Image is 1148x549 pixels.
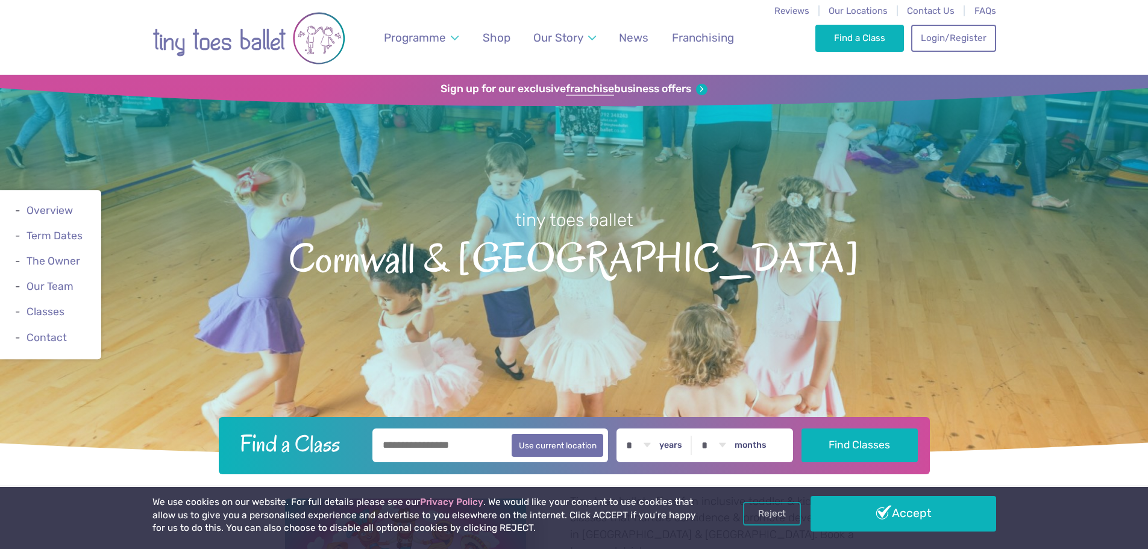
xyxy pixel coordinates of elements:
a: Overview [27,204,73,216]
a: Programme [378,24,464,52]
a: Our Locations [829,5,888,16]
a: News [613,24,654,52]
small: tiny toes ballet [515,210,633,230]
label: months [735,440,767,451]
span: Shop [483,31,510,45]
span: Programme [384,31,446,45]
a: Privacy Policy [420,497,483,507]
a: FAQs [974,5,996,16]
a: Our Team [27,280,74,292]
a: Term Dates [27,230,83,242]
a: Login/Register [911,25,996,51]
a: Shop [477,24,516,52]
h2: Find a Class [230,428,364,459]
p: We use cookies on our website. For full details please see our . We would like your consent to us... [152,496,701,535]
span: News [619,31,648,45]
strong: franchise [566,83,614,96]
a: Contact Us [907,5,955,16]
button: Use current location [512,434,604,457]
a: Our Story [527,24,601,52]
a: Franchising [666,24,739,52]
button: Find Classes [801,428,918,462]
a: Classes [27,306,64,318]
a: Reject [743,502,801,525]
a: Find a Class [815,25,904,51]
a: The Owner [27,255,80,267]
label: years [659,440,682,451]
span: Cornwall & [GEOGRAPHIC_DATA] [21,232,1127,281]
a: Accept [811,496,996,531]
a: Reviews [774,5,809,16]
span: Franchising [672,31,734,45]
a: Contact [27,331,67,344]
span: Our Story [533,31,583,45]
img: tiny toes ballet [152,8,345,69]
a: Sign up for our exclusivefranchisebusiness offers [441,83,707,96]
